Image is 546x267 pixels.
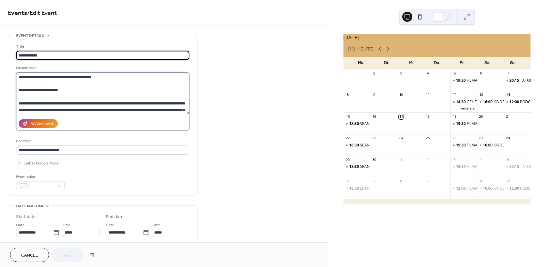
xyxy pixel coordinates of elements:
div: 5 [506,157,510,162]
div: End date [106,214,124,220]
div: Description [16,65,188,71]
span: Date [16,222,25,228]
span: 14:30 [456,99,467,105]
div: 4 [426,71,430,76]
div: 25 [426,136,430,141]
div: KINDERKINO [494,186,516,191]
div: 20 [479,114,484,119]
div: TATORT: GEMEINSAM SEHEN - GEMEINSAM ERMITTELN [504,78,531,83]
div: 11 [479,179,484,184]
div: 6 [479,71,484,76]
div: 8 [345,93,350,98]
div: PODCAST LIVE [504,99,531,105]
div: KINDERKINO [477,186,504,191]
div: SPANISCH A1 AB LEKTION 1 [360,143,409,148]
div: SPANISCH A1 AB LEKTION 1 [343,186,370,191]
div: KINDERKINO [477,143,504,148]
span: / Edit Event [27,7,57,19]
a: Events [8,7,27,19]
div: FILMABEND: WENN DER HERBST NAHT [450,143,477,148]
div: KINDERKINO [494,143,516,148]
div: FILMABEND: ES IST NUR EINE PHASE, HASE [450,164,477,169]
div: 29 [345,157,350,162]
button: weitere 2 [458,105,477,110]
span: 18:30 [349,186,360,191]
span: 20:15 [509,78,520,83]
div: KINDERKINO [477,99,504,105]
div: 15 [345,114,350,119]
div: SPANISCH A1 AB LEKTION 1 [343,164,370,169]
button: Cancel [10,248,49,262]
div: 7 [506,71,510,76]
div: 5 [452,71,457,76]
div: 17 [399,114,403,119]
span: Date and time [16,203,44,210]
div: 28 [506,136,510,141]
div: SPANISCH A1 AB LEKTION 1 [343,143,370,148]
div: 26 [452,136,457,141]
div: 3 [452,157,457,162]
div: SPANISCH A1 AB LEKTION 1 [360,121,409,127]
span: 12:00 [456,186,467,191]
div: 9 [372,93,377,98]
div: SPANISCH A1 AB LEKTION 1 [360,164,409,169]
div: [DATE] [343,34,531,41]
div: 11 [426,93,430,98]
div: 4 [479,157,484,162]
span: Time [62,222,71,228]
span: 19:30 [456,78,467,83]
div: FILMABEND: KUNDSCHAFTER DES FRIEDENS 2 [450,186,477,191]
div: Di. [374,57,399,69]
div: 23 [372,136,377,141]
div: So. [500,57,525,69]
div: PODCAST LIVE [504,186,531,191]
div: PODCAST LIVE [520,99,546,105]
span: 19:30 [456,143,467,148]
div: 10 [399,93,403,98]
div: Mi. [399,57,424,69]
button: AI Assistant [19,119,58,128]
div: 16 [372,114,377,119]
div: 12 [452,93,457,98]
span: 12:00 [509,186,520,191]
div: FILMABEND: WILDE MAUS [467,121,513,127]
div: GEHEISCHNISTAG: PAULETTE- EIN NEUER DEALER IST IN DER STADT [450,99,477,105]
div: 9 [426,179,430,184]
div: FILMABEND: DIE SCHÖNSTE ZEIT UNSERES LEBENS [450,78,477,83]
div: 22 [345,136,350,141]
div: Fr. [450,57,475,69]
div: Sa. [475,57,500,69]
span: Cancel [21,252,38,259]
div: FILMABEND: WILDE MAUS [450,121,477,127]
div: Start date [16,214,36,220]
div: 2 [426,157,430,162]
div: Do. [424,57,450,69]
div: AI Assistant [30,121,53,128]
div: 24 [399,136,403,141]
div: Event color [16,174,64,180]
div: Title [16,43,188,50]
span: Time [152,222,161,228]
span: Date [106,222,114,228]
div: 7 [372,179,377,184]
div: 18 [426,114,430,119]
div: SPANISCH A1 AB LEKTION 1 [343,121,370,127]
div: 6 [345,179,350,184]
span: Link to Google Maps [24,160,58,167]
div: 2 [372,71,377,76]
div: 14 [506,93,510,98]
div: TATORT: GEMEINSAM SEHEN - GEMEINSAM ERMITTELN [504,164,531,169]
div: PODCAST LIVE [520,186,546,191]
div: Location [16,138,188,145]
div: 13 [479,93,484,98]
span: 12:00 [509,99,520,105]
div: 12 [506,179,510,184]
div: 1 [399,157,403,162]
span: 20:15 [509,164,520,169]
div: KINDERKINO [494,99,516,105]
span: 18:30 [349,121,360,127]
span: 19:30 [456,121,467,127]
span: Event details [16,33,44,39]
div: 3 [399,71,403,76]
div: 19 [452,114,457,119]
